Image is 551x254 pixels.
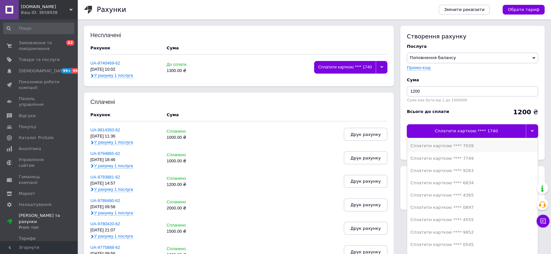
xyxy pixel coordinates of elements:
[19,146,41,152] span: Аналітика
[410,229,535,235] div: Сплатити карткою **** 9852
[410,242,535,248] div: Сплатити карткою **** 0545
[90,99,133,106] div: Сплачені
[407,65,430,70] label: Промо-код
[410,180,535,186] div: Сплатити карткою **** 6834
[407,124,525,138] div: Сплатити карткою **** 1740
[167,129,214,134] div: Сплачено
[19,79,60,91] span: Показники роботи компанії
[90,67,160,72] div: [DATE] 10:02
[167,68,214,73] div: 1300.00 ₴
[410,168,535,174] div: Сплатити карткою **** 9263
[508,7,539,13] span: Обрати тариф
[410,192,535,198] div: Сплатити карткою **** 4365
[90,32,133,39] div: Несплачені
[90,134,160,139] div: [DATE] 11:36
[19,225,77,230] div: Prom топ
[351,226,381,231] span: Друк рахунку
[21,4,69,10] span: AUTO-LINE.in.ua
[167,223,214,228] div: Сплачено
[351,202,381,207] span: Друк рахунку
[167,135,214,140] div: 1000.00 ₴
[66,40,74,46] span: 82
[344,128,388,141] button: Друк рахунку
[167,112,179,118] div: Cума
[90,45,160,51] div: Рахунок
[167,229,214,234] div: 1500.00 ₴
[19,124,36,130] span: Покупці
[407,32,538,40] div: Створення рахунку
[407,98,538,102] div: Сума має бути від 1 до 1000000
[90,228,160,233] div: [DATE] 21:07
[167,247,214,251] div: Сплачено
[167,200,214,205] div: Сплачено
[19,191,35,197] span: Маркет
[94,140,133,145] span: У рахунку 1 послуга
[407,44,538,49] div: Послуга
[167,62,214,67] div: До сплати
[90,198,120,203] a: UA-9786480-62
[410,156,535,161] div: Сплатити карткою **** 7749
[61,68,72,74] span: 99+
[344,151,388,164] button: Друк рахунку
[167,159,214,164] div: 1000.00 ₴
[19,40,60,52] span: Замовлення та повідомлення
[19,157,60,168] span: Управління сайтом
[444,7,485,13] span: Змінити реквізити
[90,112,160,118] div: Рахунок
[97,6,126,14] h1: Рахунки
[314,61,376,74] div: Сплатити карткою **** 1740
[94,234,133,239] span: У рахунку 1 послуга
[19,174,60,186] span: Гаманець компанії
[94,187,133,192] span: У рахунку 1 послуга
[90,181,160,186] div: [DATE] 14:57
[167,206,214,211] div: 2000.00 ₴
[72,68,83,74] span: 99+
[19,57,60,63] span: Товари та послуги
[513,109,538,115] div: ₴
[439,5,490,15] a: Змінити реквізити
[90,175,120,179] a: UA-9793881-62
[19,68,66,74] span: [DEMOGRAPHIC_DATA]
[410,143,535,149] div: Сплатити карткою **** 7039
[351,179,381,184] span: Друк рахунку
[407,109,449,115] div: Всього до сплати
[21,10,77,15] div: Ваш ID: 3658938
[90,221,120,226] a: UA-9780420-62
[167,182,214,187] div: 1200.00 ₴
[167,45,179,51] div: Cума
[503,5,545,15] a: Обрати тариф
[351,156,381,160] span: Друк рахунку
[513,108,531,116] b: 1200
[410,217,535,223] div: Сплатити карткою **** 4555
[19,135,54,141] span: Каталог ProSale
[344,222,388,235] button: Друк рахунку
[19,202,52,208] span: Налаштування
[19,113,36,119] span: Відгуки
[90,127,120,132] a: UA-9814393-62
[351,132,381,137] span: Друк рахунку
[90,245,120,250] a: UA-9775888-62
[19,213,77,230] span: [PERSON_NAME] та рахунки
[90,151,120,156] a: UA-9794865-62
[167,176,214,181] div: Сплачено
[167,153,214,157] div: Сплачено
[407,77,538,83] div: Cума
[344,175,388,188] button: Друк рахунку
[94,73,133,78] span: У рахунку 1 послуга
[410,205,535,210] div: Сплатити карткою **** 0897
[90,205,160,209] div: [DATE] 09:58
[94,163,133,168] span: У рахунку 1 послуга
[19,236,36,241] span: Тарифи
[3,23,74,34] input: Пошук
[94,210,133,216] span: У рахунку 1 послуга
[19,96,60,107] span: Панель управління
[344,198,388,211] button: Друк рахунку
[410,55,456,60] span: Поповнення балансу
[90,157,160,162] div: [DATE] 18:46
[407,86,538,97] input: Введіть суму
[90,61,120,66] a: UA-9740469-62
[536,215,549,228] button: Чат з покупцем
